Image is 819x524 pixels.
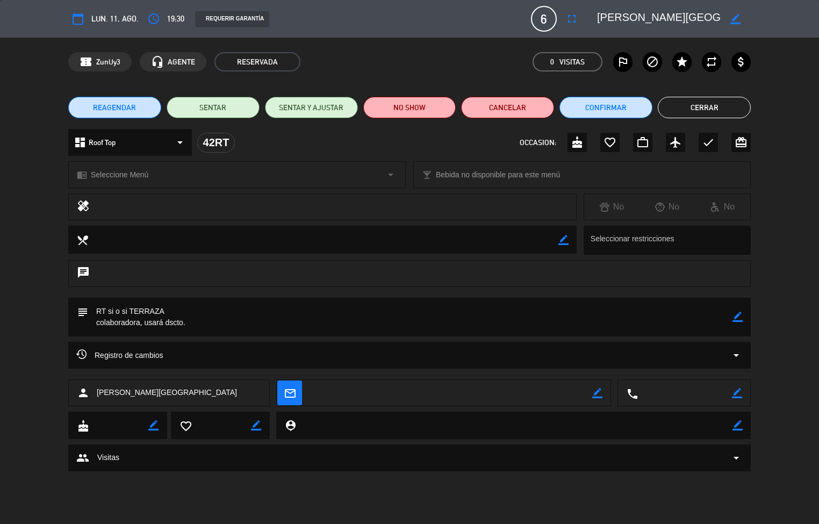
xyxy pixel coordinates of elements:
[251,420,261,430] i: border_color
[695,200,750,214] div: No
[151,55,164,68] i: headset_mic
[550,56,554,68] span: 0
[571,136,584,149] i: cake
[68,9,88,28] button: calendar_today
[77,420,89,432] i: cake
[89,137,116,149] span: Roof Top
[363,97,456,118] button: NO SHOW
[265,97,358,118] button: SENTAR Y AJUSTAR
[676,55,688,68] i: star
[80,55,92,68] span: confirmation_number
[77,199,90,214] i: healing
[167,12,184,25] span: 19:30
[732,420,743,430] i: border_color
[584,200,640,214] div: No
[77,170,87,180] i: chrome_reader_mode
[174,136,186,149] i: arrow_drop_down
[730,349,743,362] i: arrow_drop_down
[197,133,235,153] div: 42RT
[616,55,629,68] i: outlined_flag
[730,14,741,24] i: border_color
[91,169,148,181] span: Seleccione Menú
[144,9,163,28] button: access_time
[436,169,560,181] span: Bebida no disponible para este menú
[732,312,743,322] i: border_color
[147,12,160,25] i: access_time
[669,136,682,149] i: airplanemode_active
[96,56,120,68] span: ZunUy3
[214,52,300,71] span: RESERVADA
[93,102,136,113] span: REAGENDAR
[531,6,557,32] span: 6
[646,55,659,68] i: block
[702,136,715,149] i: check
[97,386,237,399] span: [PERSON_NAME][GEOGRAPHIC_DATA]
[559,56,585,68] em: Visitas
[76,451,89,464] span: group
[179,420,191,432] i: favorite_border
[735,136,748,149] i: card_giftcard
[730,451,743,464] span: arrow_drop_down
[284,419,296,431] i: person_pin
[559,97,652,118] button: Confirmar
[592,388,602,398] i: border_color
[384,168,397,181] i: arrow_drop_down
[168,56,195,68] span: AGENTE
[636,136,649,149] i: work_outline
[71,12,84,25] i: calendar_today
[705,55,718,68] i: repeat
[76,349,163,362] span: Registro de cambios
[565,12,578,25] i: fullscreen
[562,9,581,28] button: fullscreen
[284,387,296,399] i: mail_outline
[148,420,159,430] i: border_color
[732,388,742,398] i: border_color
[422,170,432,180] i: local_bar
[76,306,88,318] i: subject
[91,12,139,25] span: lun. 11, ago.
[604,136,616,149] i: favorite_border
[167,97,260,118] button: SENTAR
[658,97,751,118] button: Cerrar
[626,387,638,399] i: local_phone
[195,11,269,27] div: REQUERIR GARANTÍA
[76,234,88,246] i: local_dining
[97,451,119,464] span: Visitas
[461,97,554,118] button: Cancelar
[68,97,161,118] button: REAGENDAR
[74,136,87,149] i: dashboard
[735,55,748,68] i: attach_money
[640,200,695,214] div: No
[77,386,90,399] i: person
[520,137,556,149] span: OCCASION:
[77,266,90,281] i: chat
[558,235,569,245] i: border_color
